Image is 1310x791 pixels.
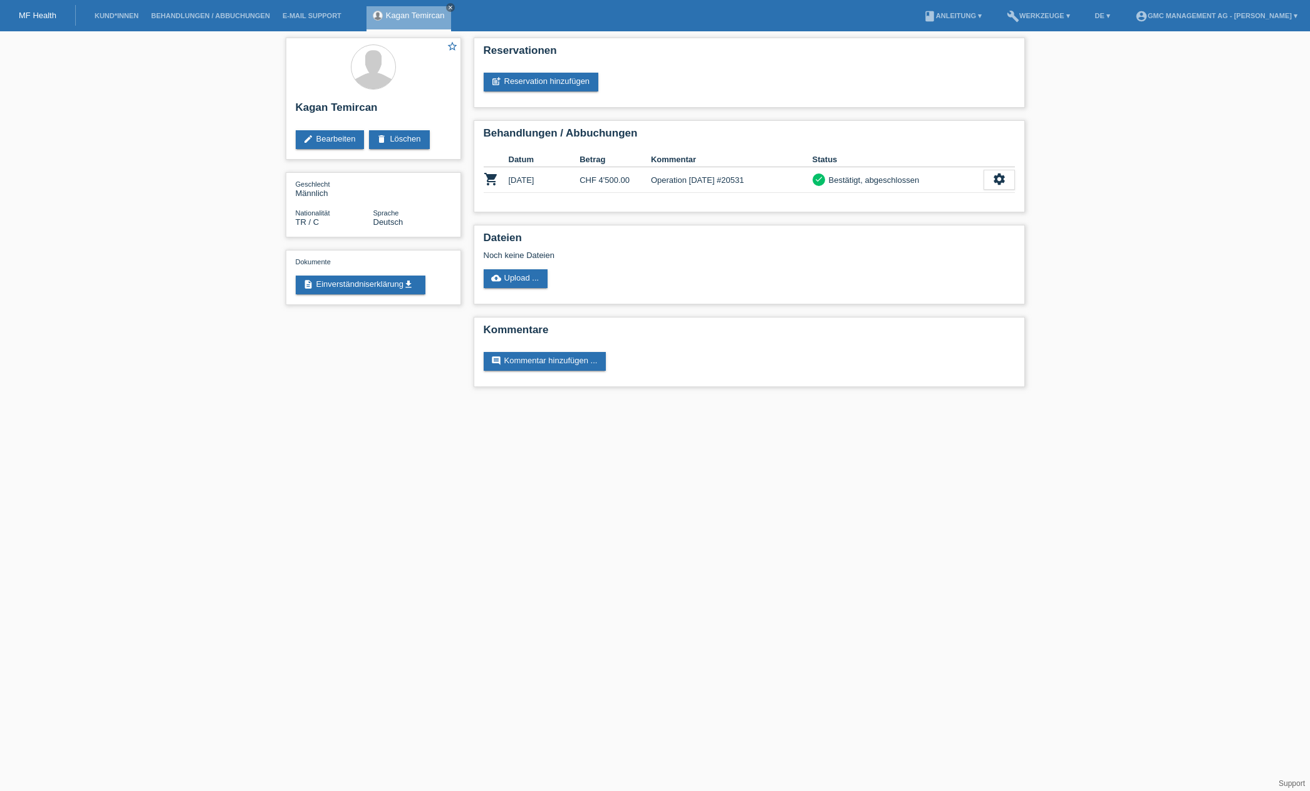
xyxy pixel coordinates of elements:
[446,3,455,12] a: close
[296,101,451,120] h2: Kagan Temircan
[145,12,276,19] a: Behandlungen / Abbuchungen
[296,179,373,198] div: Männlich
[484,232,1015,251] h2: Dateien
[369,130,429,149] a: deleteLöschen
[814,175,823,184] i: check
[491,273,501,283] i: cloud_upload
[373,209,399,217] span: Sprache
[509,167,580,193] td: [DATE]
[491,356,501,366] i: comment
[296,276,425,294] a: descriptionEinverständniserklärungget_app
[651,152,813,167] th: Kommentar
[88,12,145,19] a: Kund*innen
[484,352,606,371] a: commentKommentar hinzufügen ...
[1129,12,1304,19] a: account_circleGMC Management AG - [PERSON_NAME] ▾
[491,76,501,86] i: post_add
[651,167,813,193] td: Operation [DATE] #20531
[580,152,651,167] th: Betrag
[403,279,413,289] i: get_app
[447,41,458,52] i: star_border
[296,217,320,227] span: Türkei / C / 23.01.2002
[484,251,866,260] div: Noch keine Dateien
[296,180,330,188] span: Geschlecht
[813,152,984,167] th: Status
[377,134,387,144] i: delete
[447,41,458,54] a: star_border
[923,10,936,23] i: book
[1279,779,1305,788] a: Support
[303,134,313,144] i: edit
[484,324,1015,343] h2: Kommentare
[1001,12,1076,19] a: buildWerkzeuge ▾
[276,12,348,19] a: E-Mail Support
[1089,12,1116,19] a: DE ▾
[296,209,330,217] span: Nationalität
[580,167,651,193] td: CHF 4'500.00
[386,11,445,20] a: Kagan Temircan
[484,127,1015,146] h2: Behandlungen / Abbuchungen
[373,217,403,227] span: Deutsch
[484,44,1015,63] h2: Reservationen
[484,269,548,288] a: cloud_uploadUpload ...
[447,4,454,11] i: close
[1007,10,1019,23] i: build
[303,279,313,289] i: description
[484,172,499,187] i: POSP00026478
[19,11,56,20] a: MF Health
[825,173,920,187] div: Bestätigt, abgeschlossen
[917,12,988,19] a: bookAnleitung ▾
[484,73,599,91] a: post_addReservation hinzufügen
[296,130,365,149] a: editBearbeiten
[509,152,580,167] th: Datum
[296,258,331,266] span: Dokumente
[992,172,1006,186] i: settings
[1135,10,1148,23] i: account_circle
